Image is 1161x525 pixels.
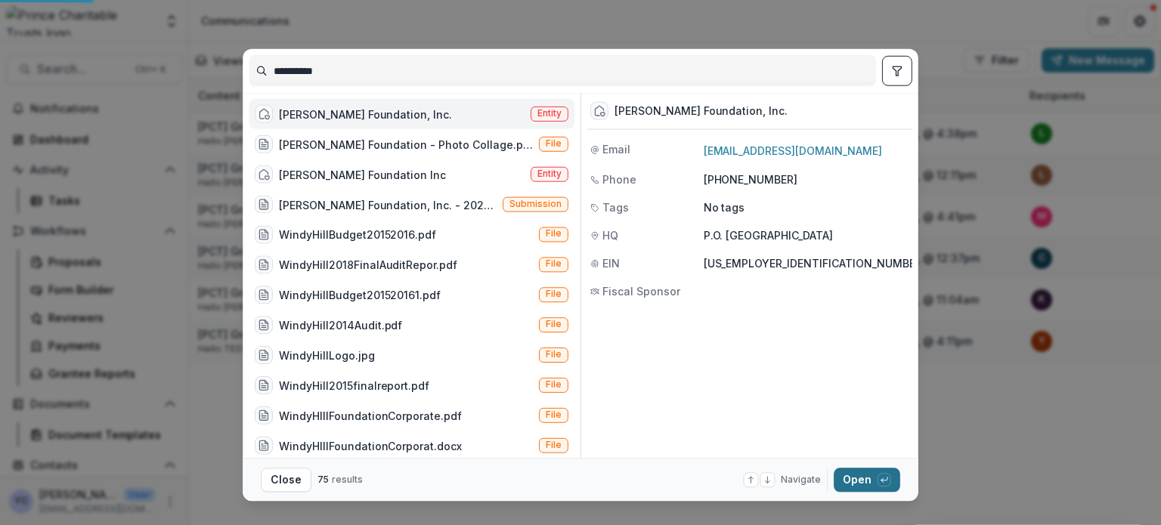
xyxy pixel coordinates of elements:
span: Phone [602,171,636,187]
span: 75 [317,474,330,485]
div: WindyHIllFoundationCorporat.docx [279,437,462,453]
p: No tags [704,199,745,215]
span: Entity [537,108,562,119]
span: Navigate [781,473,821,486]
p: [US_EMPLOYER_IDENTIFICATION_NUMBER] [704,255,926,271]
span: Tags [602,199,629,215]
div: [PERSON_NAME] Foundation Inc [279,166,446,182]
div: [PERSON_NAME] Foundation, Inc. - 2025 - DC - Full Application [279,196,497,212]
span: HQ [602,227,618,243]
div: [PERSON_NAME] Foundation, Inc. [615,104,788,117]
span: File [546,349,562,360]
div: WindyHill2014Audit.pdf [279,317,403,332]
div: WindyHillBudget20152016.pdf [279,227,436,242]
span: File [546,228,562,239]
div: WindyHIllFoundationCorporate.pdf [279,407,462,423]
div: [PERSON_NAME] Foundation, Inc. [279,106,452,122]
span: Fiscal Sponsor [602,283,680,299]
button: Close [261,468,311,492]
div: WindyHillLogo.jpg [279,347,375,363]
span: results [332,474,363,485]
span: File [546,379,562,390]
div: [PERSON_NAME] Foundation - Photo Collage.png [279,136,533,152]
span: File [546,258,562,269]
p: P.O. [GEOGRAPHIC_DATA] [704,227,909,243]
span: File [546,289,562,299]
span: Submission [509,199,562,209]
a: [EMAIL_ADDRESS][DOMAIN_NAME] [704,144,882,157]
span: File [546,409,562,420]
span: File [546,319,562,329]
div: WindyHillBudget201520161.pdf [279,286,441,302]
div: WindyHill2018FinalAuditRepor.pdf [279,257,457,273]
span: Entity [537,168,562,179]
span: Email [602,141,630,157]
span: EIN [602,255,620,271]
button: toggle filters [882,56,912,86]
span: File [546,138,562,149]
div: WindyHill2015finalreport.pdf [279,377,429,393]
button: Open [834,468,900,492]
span: File [546,440,562,450]
p: [PHONE_NUMBER] [704,171,909,187]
